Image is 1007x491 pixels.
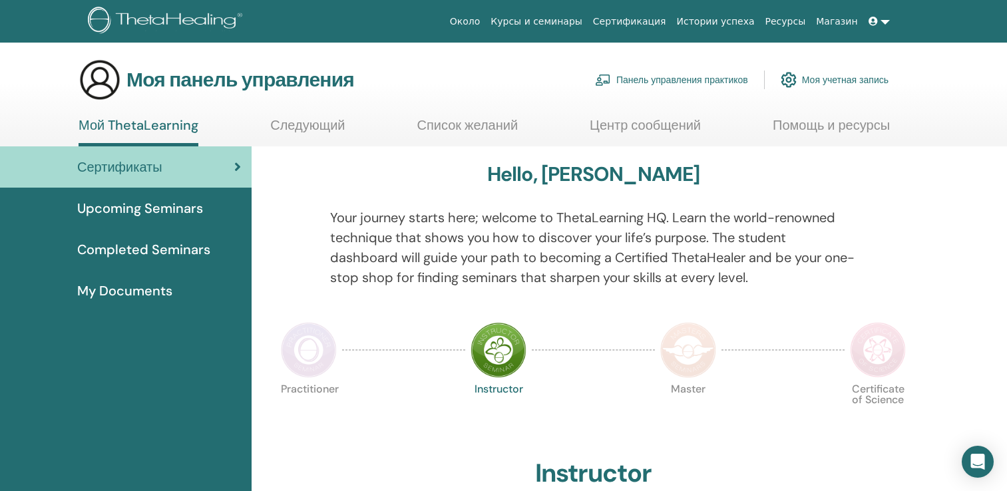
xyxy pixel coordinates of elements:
[330,208,857,287] p: Your journey starts here; welcome to ThetaLearning HQ. Learn the world-renowned technique that sh...
[773,117,890,143] a: Помощь и ресурсы
[281,322,337,378] img: Practitioner
[471,384,526,440] p: Instructor
[590,117,701,143] a: Центр сообщений
[802,74,889,86] font: Моя учетная запись
[281,384,337,440] p: Practitioner
[811,9,863,34] a: Магазин
[850,384,906,440] p: Certificate of Science
[487,162,700,186] h3: Hello, [PERSON_NAME]
[77,157,162,177] span: Сертификаты
[781,69,797,91] img: cog.svg
[850,322,906,378] img: Certificate of Science
[79,117,198,146] a: Мой ThetaLearning
[417,117,518,143] a: Список желаний
[77,240,210,259] span: Completed Seminars
[79,59,121,101] img: generic-user-icon.jpg
[588,9,672,34] a: Сертификация
[760,9,811,34] a: Ресурсы
[445,9,486,34] a: Около
[77,198,203,218] span: Upcoming Seminars
[660,322,716,378] img: Master
[660,384,716,440] p: Master
[616,74,748,86] font: Панель управления практиков
[595,65,748,94] a: Панель управления практиков
[126,68,354,92] h3: Моя панель управления
[88,7,247,37] img: logo.png
[471,322,526,378] img: Instructor
[535,458,652,489] h2: Instructor
[781,65,889,94] a: Моя учетная запись
[270,117,345,143] a: Следующий
[485,9,588,34] a: Курсы и семинары
[77,281,172,301] span: My Documents
[595,74,611,86] img: chalkboard-teacher.svg
[672,9,760,34] a: Истории успеха
[962,446,994,478] div: Открыть Интерком Мессенджер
